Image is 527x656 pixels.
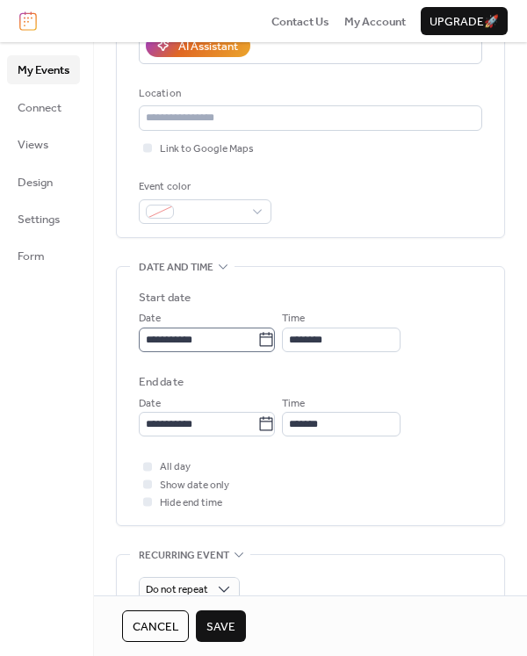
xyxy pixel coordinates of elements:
span: Show date only [160,477,229,494]
span: Time [282,395,305,413]
button: Save [196,610,246,642]
span: Settings [18,211,60,228]
span: Upgrade 🚀 [430,13,499,31]
span: Hide end time [160,494,222,512]
div: Event color [139,178,268,196]
span: Form [18,248,45,265]
img: logo [19,11,37,31]
span: My Events [18,61,69,79]
div: Location [139,85,479,103]
a: Design [7,168,80,196]
div: End date [139,373,184,391]
a: My Events [7,55,80,83]
span: Date [139,310,161,328]
span: Link to Google Maps [160,141,254,158]
span: Cancel [133,618,178,636]
span: Do not repeat [146,580,208,600]
a: Form [7,241,80,270]
a: Contact Us [271,12,329,30]
span: All day [160,458,191,476]
span: Time [282,310,305,328]
span: Connect [18,99,61,117]
a: My Account [344,12,406,30]
span: My Account [344,13,406,31]
span: Date [139,395,161,413]
a: Connect [7,93,80,121]
div: Start date [139,289,191,306]
span: Views [18,136,48,154]
a: Views [7,130,80,158]
span: Contact Us [271,13,329,31]
span: Save [206,618,235,636]
button: Upgrade🚀 [421,7,508,35]
button: Cancel [122,610,189,642]
button: AI Assistant [146,34,250,57]
div: AI Assistant [178,38,238,55]
span: Design [18,174,53,191]
span: Recurring event [139,546,229,564]
span: Date and time [139,259,213,277]
a: Settings [7,205,80,233]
